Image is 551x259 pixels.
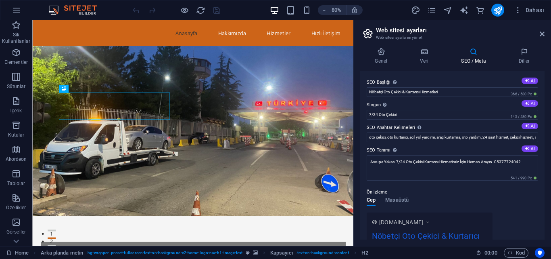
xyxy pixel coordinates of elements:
[7,180,25,187] p: Tablolar
[514,6,544,14] span: Dahası
[504,248,528,258] button: Kod
[246,251,250,255] i: Bu element, özelleştirilebilir bir ön ayar
[493,6,503,15] i: Yayınla
[296,248,349,258] span: . text-on-background-content
[367,145,538,155] label: SEO Tanımı
[367,78,538,87] label: SEO Başlığı
[6,204,26,211] p: Özellikler
[41,248,368,258] nav: breadcrumb
[86,248,242,258] span: . bg-wrapper .preset-fullscreen-text-on-background-v2-home-logo-nav-h1-image-text
[367,123,538,133] label: SEO Anahtar Kelimeleri
[385,195,409,206] span: Masaüstü
[10,107,22,114] p: İçerik
[46,5,107,15] img: Editor Logo
[6,156,27,162] p: Akordeon
[507,248,525,258] span: Kod
[522,145,538,152] button: SEO Tanımı
[475,5,485,15] button: commerce
[367,187,387,197] p: Ön izleme
[376,27,545,34] h2: Web sitesi ayarları
[484,248,497,258] span: 00 00
[411,6,420,15] i: Tasarım (Ctrl+Alt+Y)
[509,91,538,97] span: 366 / 580 Px
[443,5,453,15] button: navigator
[6,229,26,235] p: Görseller
[4,59,28,65] p: Elementler
[522,78,538,84] button: SEO Başlığı
[361,248,368,258] span: Seçmek için tıkla. Düzenlemek için çift tıkla
[360,48,405,65] h4: Genel
[372,230,487,257] div: Nöbetçi Oto Çekici & Kurtarıcı Hizmetleri - 7/24 Oto Çekici
[522,100,538,107] button: Slogan
[476,248,497,258] h6: Oturum süresi
[459,6,469,15] i: AI Writer
[196,6,205,15] i: Sayfayı yeniden yükleyin
[367,100,538,110] label: Slogan
[376,34,528,41] h3: Web sitesi ayarlarını yönet
[318,5,346,15] button: 80%
[367,197,409,213] div: Ön izleme
[509,114,538,120] span: 145 / 580 Px
[511,4,547,17] button: Dahası
[196,5,205,15] button: reload
[367,195,376,206] span: Cep
[459,5,469,15] button: text_generator
[253,251,258,255] i: Bu element, arka plan içeriyor
[476,6,485,15] i: Ticaret
[411,5,420,15] button: design
[179,5,189,15] button: Ön izleme modundan çıkıp düzenlemeye devam etmek için buraya tıklayın
[379,218,423,226] span: [DOMAIN_NAME]
[522,123,538,129] button: SEO Anahtar Kelimeleri
[270,248,293,258] span: Seçmek için tıkla. Düzenlemek için çift tıkla
[443,6,453,15] i: Navigatör
[447,48,504,65] h4: SEO / Meta
[490,250,491,256] span: :
[509,175,538,181] span: 541 / 990 Px
[491,4,504,17] button: publish
[351,6,358,14] i: Yeniden boyutlandırmada yakınlaştırma düzeyini seçilen cihaza uyacak şekilde otomatik olarak ayarla.
[6,248,29,258] a: Seçimi iptal etmek için tıkla. Sayfaları açmak için çift tıkla
[504,48,545,65] h4: Diller
[8,132,25,138] p: Kutular
[41,248,83,258] span: Seçmek için tıkla. Düzenlemek için çift tıkla
[427,5,436,15] button: pages
[367,110,538,120] input: Slogan...
[405,48,447,65] h4: Veri
[427,6,436,15] i: Sayfalar (Ctrl+Alt+S)
[330,5,343,15] h6: 80%
[535,248,545,258] button: Usercentrics
[7,83,26,90] p: Sütunlar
